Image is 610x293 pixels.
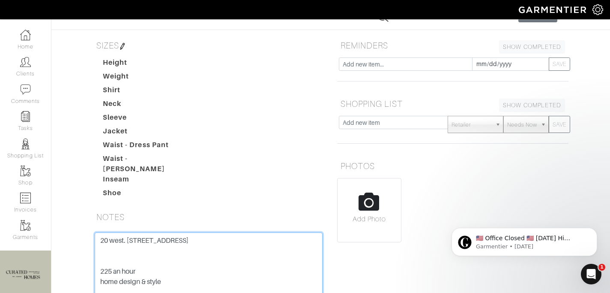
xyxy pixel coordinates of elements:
[96,154,194,174] dt: Waist - [PERSON_NAME]
[96,140,194,154] dt: Waist - Dress Pant
[96,57,194,71] dt: Height
[20,193,31,203] img: orders-icon-0abe47150d42831381b5fb84f609e132dff9fe21cb692f30cb5eec754e2cba89.png
[549,116,570,133] button: SAVE
[96,71,194,85] dt: Weight
[499,99,565,112] a: SHOW COMPLETED
[96,174,194,188] dt: Inseam
[598,264,605,271] span: 1
[96,126,194,140] dt: Jacket
[337,37,568,54] h5: REMINDERS
[20,57,31,67] img: clients-icon-6bae9207a08558b7cb47a8932f037763ab4055f8c8b6bfacd5dc20c3e0201464.png
[96,112,194,126] dt: Sleeve
[20,220,31,231] img: garments-icon-b7da505a4dc4fd61783c78ac3ca0ef83fa9d6f193b1c9dc38574b1d14d53ca28.png
[452,116,492,133] span: Retailer
[339,57,472,71] input: Add new item...
[93,37,324,54] h5: SIZES
[96,99,194,112] dt: Neck
[20,139,31,149] img: stylists-icon-eb353228a002819b7ec25b43dbf5f0378dd9e0616d9560372ff212230b889e62.png
[549,57,570,71] button: SAVE
[20,84,31,95] img: comment-icon-a0a6a9ef722e966f86d9cbdc48e553b5cf19dbc54f86b18d962a5391bc8f6eb6.png
[337,95,568,112] h5: SHOPPING LIST
[96,188,194,202] dt: Shoe
[337,157,568,175] h5: PHOTOS
[119,43,126,50] img: pen-cf24a1663064a2ec1b9c1bd2387e9de7a2fa800b781884d57f21acf72779bad2.png
[499,40,565,54] a: SHOW COMPLETED
[592,4,603,15] img: gear-icon-white-bd11855cb880d31180b6d7d6211b90ccbf57a29d726f0c71d8c61bd08dd39cc2.png
[20,166,31,176] img: garments-icon-b7da505a4dc4fd61783c78ac3ca0ef83fa9d6f193b1c9dc38574b1d14d53ca28.png
[439,210,610,270] iframe: Intercom notifications message
[93,208,324,226] h5: NOTES
[20,111,31,122] img: reminder-icon-8004d30b9f0a5d33ae49ab947aed9ed385cf756f9e5892f1edd6e32f2345188e.png
[507,116,537,133] span: Needs Now
[20,30,31,40] img: dashboard-icon-dbcd8f5a0b271acd01030246c82b418ddd0df26cd7fceb0bd07c9910d44c42f6.png
[581,264,601,284] iframe: Intercom live chat
[514,2,592,17] img: garmentier-logo-header-white-b43fb05a5012e4ada735d5af1a66efaba907eab6374d6393d1fbf88cb4ef424d.png
[96,85,194,99] dt: Shirt
[339,116,448,129] input: Add new item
